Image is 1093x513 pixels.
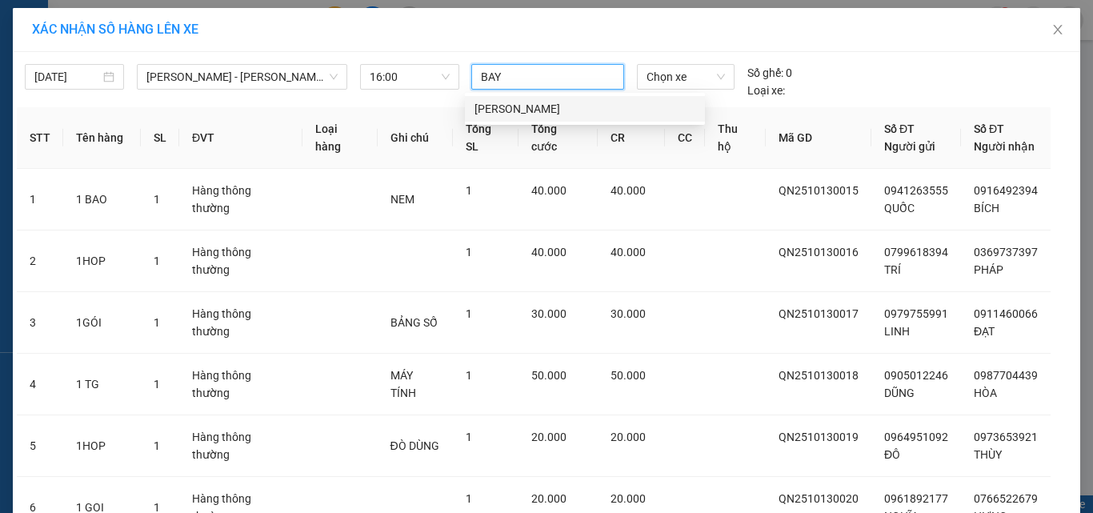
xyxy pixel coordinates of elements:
td: 1 [17,169,63,230]
span: ĐÔ [884,448,900,461]
span: 20.000 [531,431,567,443]
span: 40.000 [531,184,567,197]
span: 30.000 [531,307,567,320]
span: 40.000 [531,246,567,259]
th: Tổng SL [453,107,518,169]
span: QN2510130017 [779,307,859,320]
span: 0905012246 [884,369,948,382]
div: 0979691491 [14,52,126,74]
span: 1 [154,316,160,329]
span: QN2510130015 [779,184,859,197]
span: down [329,72,338,82]
span: 20.000 [531,492,567,505]
span: 0941263555 [884,184,948,197]
span: ĐÒ DÙNG [390,439,439,452]
div: 0 [747,64,792,82]
span: 1 [154,254,160,267]
div: a [137,91,265,110]
input: 13/10/2025 [34,68,100,86]
th: CC [665,107,705,169]
td: 4 [17,354,63,415]
th: Ghi chú [378,107,453,169]
span: XÁC NHẬN SỐ HÀNG LÊN XE [32,22,198,37]
span: Nhận: [137,14,175,30]
span: 16:00 [370,65,450,89]
td: 1 TG [63,354,141,415]
td: Hàng thông thường [179,354,302,415]
td: Hàng thông thường [179,415,302,477]
span: Quy Nhơn - Tuy Hòa [146,65,338,89]
span: 30.000 [611,307,646,320]
td: 1GÓI [63,292,141,354]
span: QN2510130020 [779,492,859,505]
span: Số ĐT [884,122,915,135]
span: close [1051,23,1064,36]
th: CR [598,107,665,169]
span: Người gửi [884,140,935,153]
span: 20.000 [611,431,646,443]
th: Loại hàng [302,107,378,169]
span: BÍCH [974,202,999,214]
span: 1 [466,307,472,320]
span: NEM [390,193,414,206]
span: TRÍ [884,263,901,276]
span: 0799618394 [884,246,948,259]
div: Quy Nhơn [14,14,126,33]
span: Gửi: [14,15,38,32]
td: 1 BAO [63,169,141,230]
span: Số ĐT [974,122,1004,135]
span: ĐẠT [974,325,995,338]
span: MÁY TÍNH [390,369,416,399]
span: 0766522679 [974,492,1038,505]
span: HÒA [974,387,997,399]
span: 1 [154,439,160,452]
span: 1 [466,492,472,505]
span: 1 [466,184,472,197]
th: Mã GD [766,107,871,169]
span: 1 [154,378,160,391]
td: 3 [17,292,63,354]
button: Close [1035,8,1080,53]
span: 1 [466,369,472,382]
span: QN2510130018 [779,369,859,382]
span: 0979755991 [884,307,948,320]
td: 5 [17,415,63,477]
span: LINH [884,325,910,338]
div: TOẠI [14,33,126,52]
span: 20.000 [611,492,646,505]
span: 50.000 [531,369,567,382]
div: [PERSON_NAME] [137,14,265,50]
span: QUỐC [884,202,915,214]
span: 0987704439 [974,369,1038,382]
span: Người nhận [974,140,1035,153]
th: SL [141,107,179,169]
div: 0378380667 [137,69,265,91]
td: Hàng thông thường [179,230,302,292]
span: 0961892177 [884,492,948,505]
span: 50.000 [611,369,646,382]
th: ĐVT [179,107,302,169]
td: Hàng thông thường [179,169,302,230]
span: 0911460066 [974,307,1038,320]
div: Lê Văn Bảy [465,96,705,122]
span: 0973653921 [974,431,1038,443]
td: Hàng thông thường [179,292,302,354]
span: 0964951092 [884,431,948,443]
td: 1HOP [63,230,141,292]
span: 40.000 [611,184,646,197]
span: 0916492394 [974,184,1038,197]
div: [PERSON_NAME] [474,100,695,118]
span: Số ghế: [747,64,783,82]
span: PHÁP [974,263,1003,276]
span: 1 [154,193,160,206]
span: QN2510130016 [779,246,859,259]
span: 1 [466,246,472,259]
span: 40.000 [611,246,646,259]
span: Chọn xe [647,65,725,89]
span: QN2510130019 [779,431,859,443]
th: Thu hộ [705,107,766,169]
span: BẢNG SỐ [390,316,438,329]
span: THÙY [974,448,1002,461]
span: Loại xe: [747,82,785,99]
span: DŨNG [884,387,915,399]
